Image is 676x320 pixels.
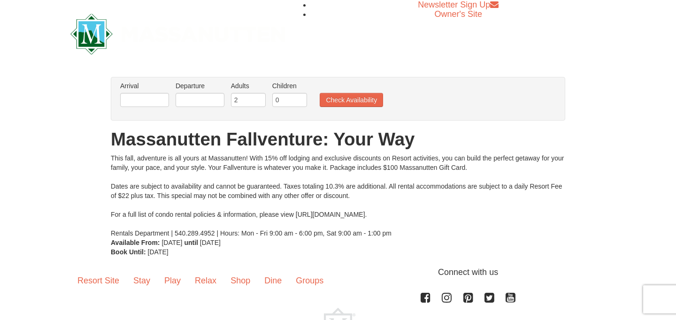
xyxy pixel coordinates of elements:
[257,266,289,295] a: Dine
[435,9,482,19] a: Owner's Site
[272,81,307,91] label: Children
[70,22,285,44] a: Massanutten Resort
[161,239,182,246] span: [DATE]
[111,248,146,256] strong: Book Until:
[111,130,565,149] h1: Massanutten Fallventure: Your Way
[289,266,330,295] a: Groups
[70,266,606,279] p: Connect with us
[184,239,198,246] strong: until
[176,81,224,91] label: Departure
[223,266,257,295] a: Shop
[70,14,285,54] img: Massanutten Resort Logo
[111,153,565,238] div: This fall, adventure is all yours at Massanutten! With 15% off lodging and exclusive discounts on...
[120,81,169,91] label: Arrival
[157,266,188,295] a: Play
[126,266,157,295] a: Stay
[231,81,266,91] label: Adults
[200,239,221,246] span: [DATE]
[320,93,383,107] button: Check Availability
[148,248,169,256] span: [DATE]
[188,266,223,295] a: Relax
[70,266,126,295] a: Resort Site
[111,239,160,246] strong: Available From:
